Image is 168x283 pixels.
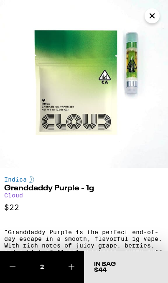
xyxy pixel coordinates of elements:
div: Indica [4,176,164,183]
p: $22 [4,203,164,212]
div: In Bag [94,261,116,267]
img: indicaColor.svg [29,176,34,183]
span: Hi. Need any help? [6,6,69,14]
a: Cloud [4,192,23,199]
span: $44 [94,267,107,273]
h2: Granddaddy Purple - 1g [4,184,164,192]
button: Close [145,8,160,23]
div: 2 [25,263,59,271]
